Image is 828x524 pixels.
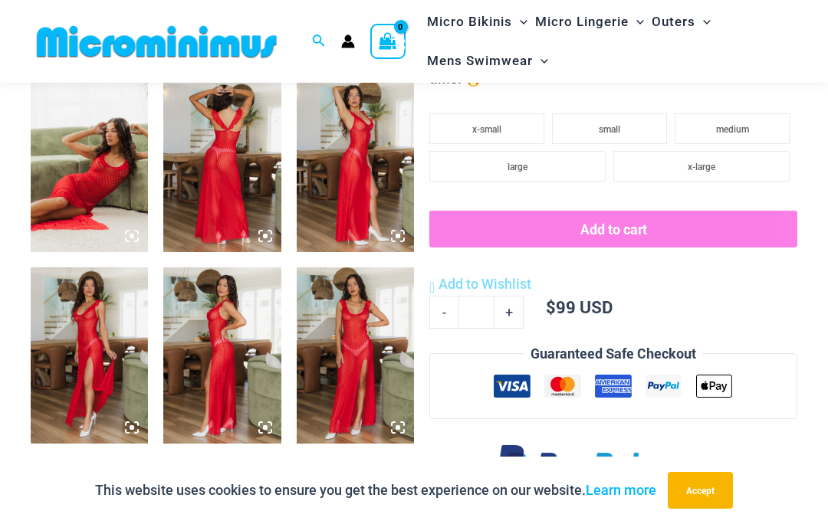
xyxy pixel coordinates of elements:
[163,76,281,252] img: Sometimes Red 587 Dress
[688,162,715,172] span: x-large
[423,2,531,41] a: Micro BikinisMenu ToggleMenu Toggle
[31,267,148,444] img: Sometimes Red 587 Dress
[95,479,656,502] p: This website uses cookies to ensure you get the best experience on our website.
[439,276,531,292] span: Add to Wishlist
[341,34,355,48] a: Account icon link
[531,2,648,41] a: Micro LingerieMenu ToggleMenu Toggle
[652,2,695,41] span: Outers
[629,2,644,41] span: Menu Toggle
[31,76,148,252] img: Sometimes Red 587 Dress
[546,296,613,318] bdi: 99 USD
[429,151,606,182] li: large
[613,151,790,182] li: x-large
[427,41,533,80] span: Mens Swimwear
[429,211,797,247] button: Add to cart
[546,296,556,318] span: $
[599,124,620,135] span: small
[312,32,326,51] a: Search icon link
[512,2,527,41] span: Menu Toggle
[472,124,501,135] span: x-small
[695,2,711,41] span: Menu Toggle
[429,113,544,144] li: x-small
[552,113,667,144] li: small
[524,342,702,365] legend: Guaranteed Safe Checkout
[458,296,495,328] input: Product quantity
[648,2,715,41] a: OutersMenu ToggleMenu Toggle
[297,267,414,444] img: Sometimes Red 587 Dress
[675,113,790,144] li: medium
[31,25,283,59] img: MM SHOP LOGO FLAT
[297,76,414,252] img: Sometimes Red 587 Dress
[668,472,733,509] button: Accept
[370,24,406,59] a: View Shopping Cart, empty
[533,41,548,80] span: Menu Toggle
[423,41,552,80] a: Mens SwimwearMenu ToggleMenu Toggle
[495,296,524,328] a: +
[429,296,458,328] a: -
[429,273,531,296] a: Add to Wishlist
[535,2,629,41] span: Micro Lingerie
[508,162,527,172] span: large
[586,482,656,498] a: Learn more
[716,124,749,135] span: medium
[163,267,281,444] img: Sometimes Red 587 Dress
[427,2,512,41] span: Micro Bikinis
